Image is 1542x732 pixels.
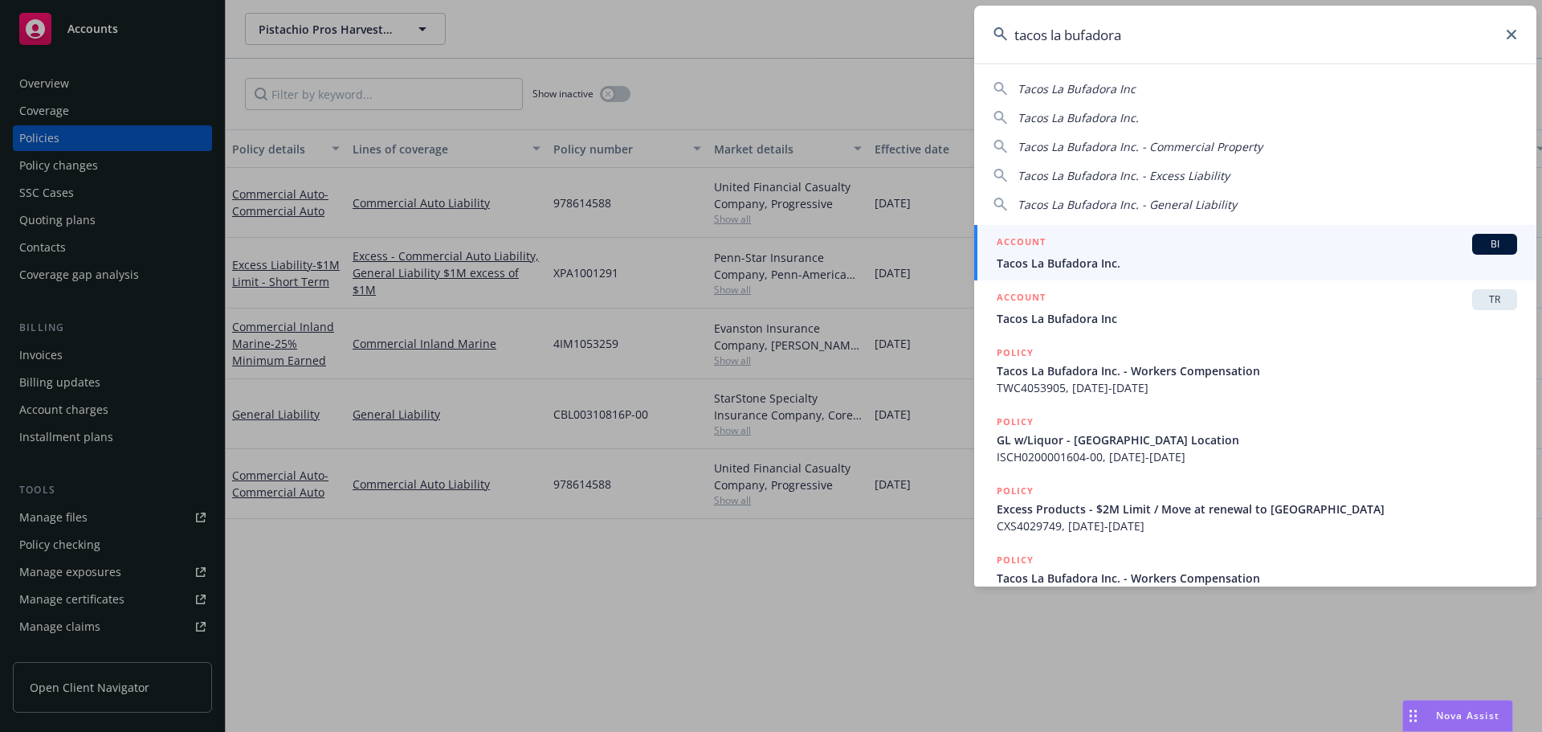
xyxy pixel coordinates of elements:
div: Drag to move [1403,701,1423,731]
span: Tacos La Bufadora Inc [997,310,1517,327]
span: Tacos La Bufadora Inc [1018,81,1136,96]
h5: POLICY [997,414,1034,430]
span: BI [1479,237,1511,251]
span: Tacos La Bufadora Inc. - Commercial Property [1018,139,1263,154]
span: Nova Assist [1436,709,1499,722]
h5: ACCOUNT [997,234,1046,253]
span: Tacos La Bufadora Inc. [997,255,1517,272]
h5: POLICY [997,483,1034,499]
h5: POLICY [997,552,1034,568]
span: Excess Products - $2M Limit / Move at renewal to [GEOGRAPHIC_DATA] [997,501,1517,517]
input: Search... [974,6,1536,63]
span: Tacos La Bufadora Inc. - Workers Compensation [997,362,1517,379]
button: Nova Assist [1402,700,1513,732]
span: Tacos La Bufadora Inc. - Excess Liability [1018,168,1230,183]
a: ACCOUNTTRTacos La Bufadora Inc [974,280,1536,336]
span: Tacos La Bufadora Inc. [1018,110,1139,125]
span: TWC4053905, [DATE]-[DATE] [997,379,1517,396]
span: Tacos La Bufadora Inc. - General Liability [1018,197,1237,212]
span: CXS4029749, [DATE]-[DATE] [997,517,1517,534]
a: POLICYTacos La Bufadora Inc. - Workers Compensation [974,543,1536,612]
a: POLICYExcess Products - $2M Limit / Move at renewal to [GEOGRAPHIC_DATA]CXS4029749, [DATE]-[DATE] [974,474,1536,543]
span: ISCH0200001604-00, [DATE]-[DATE] [997,448,1517,465]
a: POLICYGL w/Liquor - [GEOGRAPHIC_DATA] LocationISCH0200001604-00, [DATE]-[DATE] [974,405,1536,474]
h5: ACCOUNT [997,289,1046,309]
h5: POLICY [997,345,1034,361]
span: GL w/Liquor - [GEOGRAPHIC_DATA] Location [997,431,1517,448]
a: ACCOUNTBITacos La Bufadora Inc. [974,225,1536,280]
a: POLICYTacos La Bufadora Inc. - Workers CompensationTWC4053905, [DATE]-[DATE] [974,336,1536,405]
span: Tacos La Bufadora Inc. - Workers Compensation [997,570,1517,587]
span: TR [1479,292,1511,307]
